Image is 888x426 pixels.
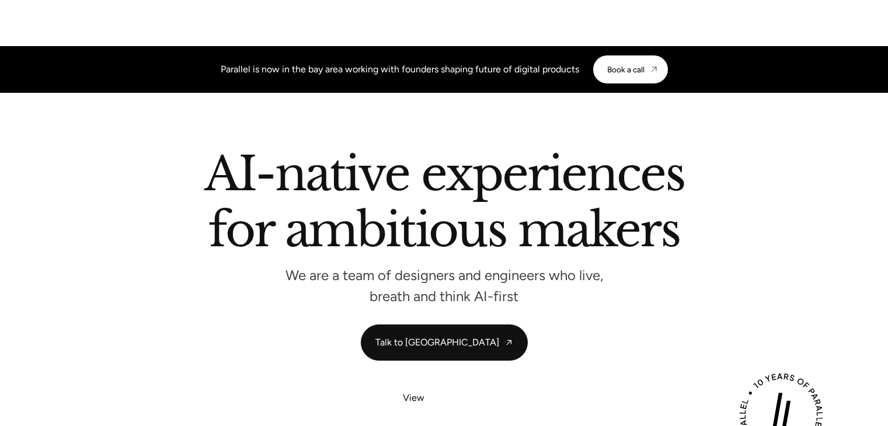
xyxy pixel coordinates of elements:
[649,65,659,74] img: CTA arrow image
[269,270,619,301] p: We are a team of designers and engineers who live, breath and think AI-first
[593,55,668,83] a: Book a call
[221,62,579,76] div: Parallel is now in the bay area working with founders shaping future of digital products
[607,65,645,74] div: Book a call
[112,151,777,258] h2: AI-native experiences for ambitious makers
